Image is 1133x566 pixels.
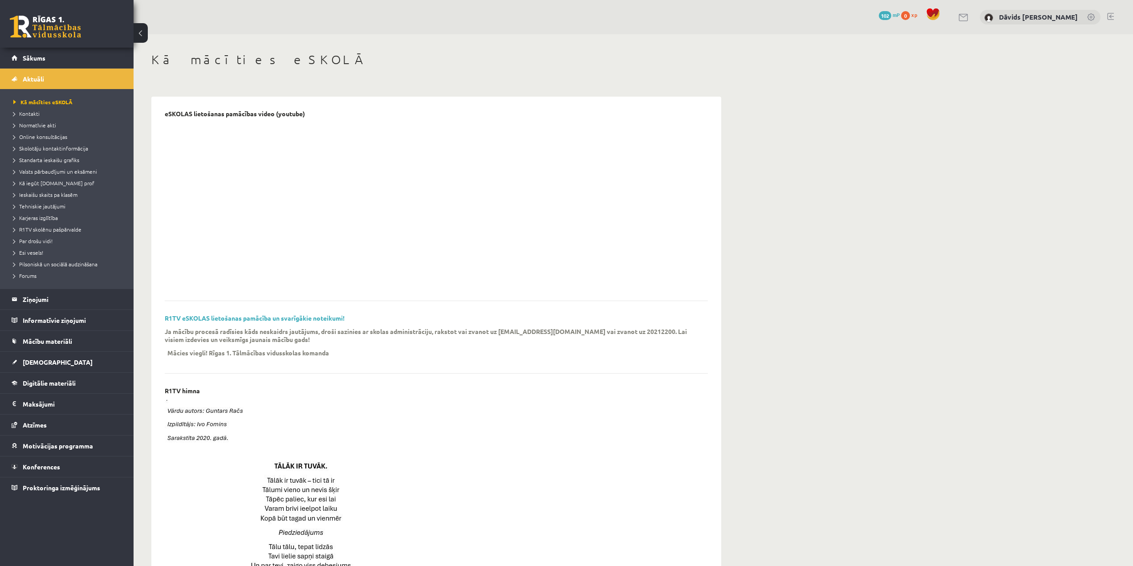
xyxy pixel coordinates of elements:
legend: Ziņojumi [23,289,122,309]
a: Sākums [12,48,122,68]
span: Konferences [23,463,60,471]
span: Digitālie materiāli [23,379,76,387]
p: Ja mācību procesā radīsies kāds neskaidrs jautājums, droši sazinies ar skolas administrāciju, rak... [165,327,694,343]
span: Karjeras izglītība [13,214,58,221]
a: Valsts pārbaudījumi un eksāmeni [13,167,125,175]
a: Ziņojumi [12,289,122,309]
span: xp [911,11,917,18]
a: Digitālie materiāli [12,373,122,393]
a: Standarta ieskaišu grafiks [13,156,125,164]
a: Ieskaišu skaits pa klasēm [13,191,125,199]
span: R1TV skolēnu pašpārvalde [13,226,81,233]
a: Konferences [12,456,122,477]
a: Atzīmes [12,415,122,435]
a: Par drošu vidi! [13,237,125,245]
img: Dāvids Jānis Nicmanis [984,13,993,22]
span: Forums [13,272,37,279]
a: Aktuāli [12,69,122,89]
span: Aktuāli [23,75,44,83]
a: Tehniskie jautājumi [13,202,125,210]
span: 0 [901,11,910,20]
a: 102 mP [879,11,900,18]
span: Kontakti [13,110,40,117]
a: Mācību materiāli [12,331,122,351]
a: Normatīvie akti [13,121,125,129]
a: Forums [13,272,125,280]
a: 0 xp [901,11,922,18]
a: Motivācijas programma [12,436,122,456]
span: Atzīmes [23,421,47,429]
a: Proktoringa izmēģinājums [12,477,122,498]
a: Online konsultācijas [13,133,125,141]
span: Pilsoniskā un sociālā audzināšana [13,261,97,268]
iframe: To enrich screen reader interactions, please activate Accessibility in Grammarly extension settings [165,122,450,283]
a: R1TV skolēnu pašpārvalde [13,225,125,233]
span: Sākums [23,54,45,62]
span: [DEMOGRAPHIC_DATA] [23,358,93,366]
span: Mācību materiāli [23,337,72,345]
legend: Maksājumi [23,394,122,414]
span: Skolotāju kontaktinformācija [13,145,88,152]
a: Rīgas 1. Tālmācības vidusskola [10,16,81,38]
a: Maksājumi [12,394,122,414]
p: Mācies viegli! [167,349,207,357]
span: 102 [879,11,891,20]
span: Motivācijas programma [23,442,93,450]
a: Informatīvie ziņojumi [12,310,122,330]
span: Proktoringa izmēģinājums [23,484,100,492]
a: Karjeras izglītība [13,214,125,222]
p: eSKOLAS lietošanas pamācības video (youtube) [165,110,305,118]
span: Standarta ieskaišu grafiks [13,156,79,163]
a: [DEMOGRAPHIC_DATA] [12,352,122,372]
a: Dāvids [PERSON_NAME] [999,12,1078,21]
a: Kā iegūt [DOMAIN_NAME] prof [13,179,125,187]
span: mP [893,11,900,18]
span: Ieskaišu skaits pa klasēm [13,191,77,198]
a: Kontakti [13,110,125,118]
span: Normatīvie akti [13,122,56,129]
span: Kā mācīties eSKOLĀ [13,98,73,106]
span: Online konsultācijas [13,133,67,140]
span: Kā iegūt [DOMAIN_NAME] prof [13,179,94,187]
span: Par drošu vidi! [13,237,53,244]
a: Kā mācīties eSKOLĀ [13,98,125,106]
p: Rīgas 1. Tālmācības vidusskolas komanda [209,349,329,357]
span: Tehniskie jautājumi [13,203,65,210]
span: Valsts pārbaudījumi un eksāmeni [13,168,97,175]
span: Esi vesels! [13,249,43,256]
a: Esi vesels! [13,248,125,257]
h1: Kā mācīties eSKOLĀ [151,52,721,67]
a: R1TV eSKOLAS lietošanas pamācība un svarīgākie noteikumi! [165,314,345,322]
legend: Informatīvie ziņojumi [23,310,122,330]
a: Skolotāju kontaktinformācija [13,144,125,152]
a: Pilsoniskā un sociālā audzināšana [13,260,125,268]
p: R1TV himna [165,387,200,395]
